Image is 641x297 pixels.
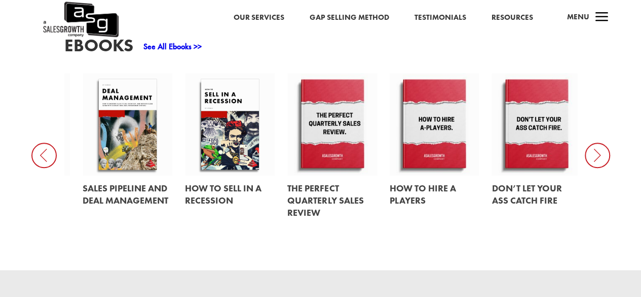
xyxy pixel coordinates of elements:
[567,12,589,22] span: Menu
[591,8,612,28] span: a
[491,11,533,24] a: Resources
[309,11,389,24] a: Gap Selling Method
[143,41,202,52] a: See All Ebooks >>
[414,11,466,24] a: Testimonials
[233,11,284,24] a: Our Services
[64,37,133,59] h3: EBooks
